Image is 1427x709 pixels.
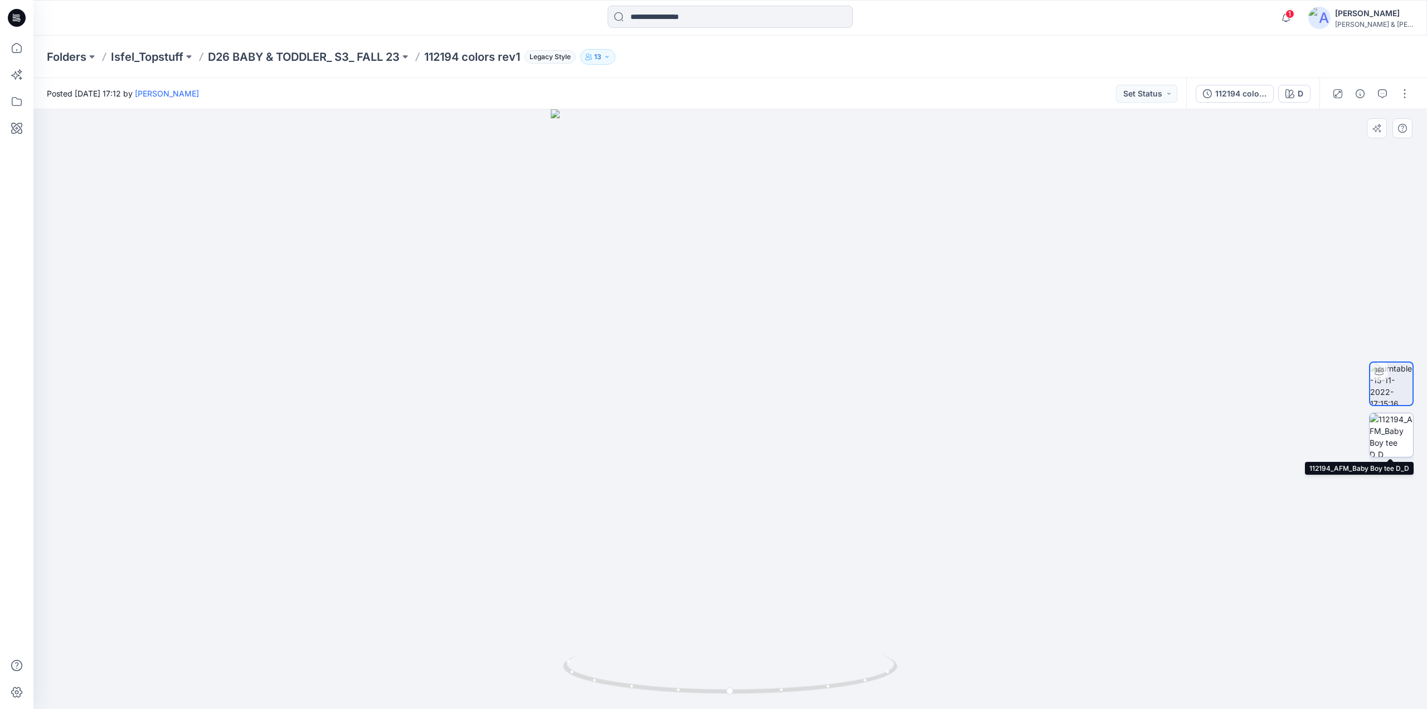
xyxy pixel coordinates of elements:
[47,88,199,99] span: Posted [DATE] 17:12 by
[1196,85,1274,103] button: 112194 colors rev1
[1335,20,1413,28] div: [PERSON_NAME] & [PERSON_NAME]
[424,49,520,65] p: 112194 colors rev1
[1215,88,1266,100] div: 112194 colors rev1
[111,49,183,65] a: Isfel_Topstuff
[135,89,199,98] a: [PERSON_NAME]
[1285,9,1294,18] span: 1
[525,50,576,64] span: Legacy Style
[208,49,400,65] a: D26 BABY & TODDLER_ S3_ FALL 23
[1335,7,1413,20] div: [PERSON_NAME]
[1298,88,1303,100] div: D
[1370,413,1413,457] img: 112194_AFM_Baby Boy tee D_D
[580,49,615,65] button: 13
[1308,7,1331,29] img: avatar
[47,49,86,65] a: Folders
[594,51,601,63] p: 13
[1351,85,1369,103] button: Details
[520,49,576,65] button: Legacy Style
[1278,85,1310,103] button: D
[1370,363,1413,405] img: turntable-15-11-2022-17:15:16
